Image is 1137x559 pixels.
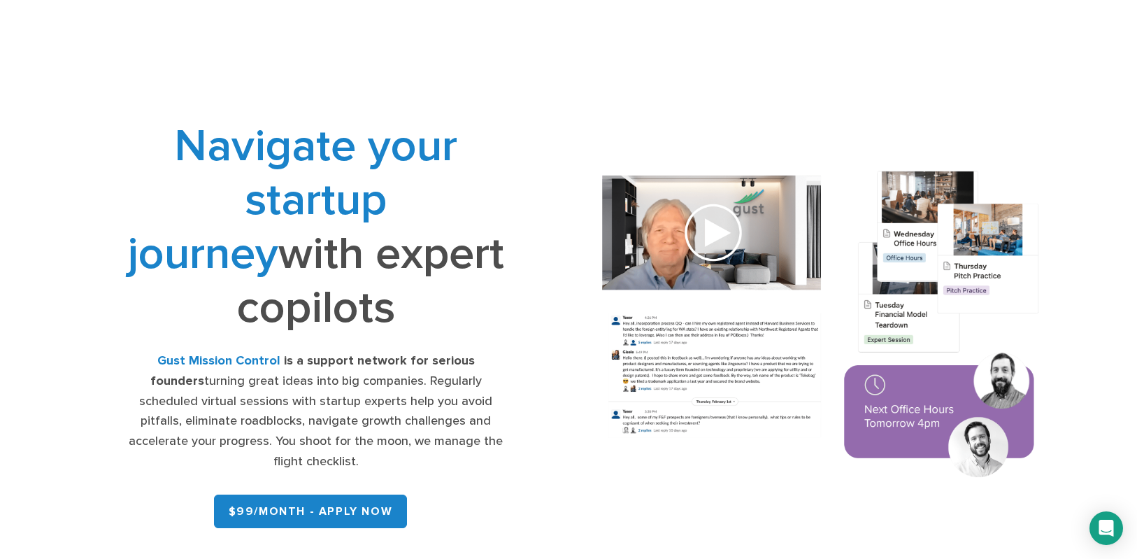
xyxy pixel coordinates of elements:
a: $99/month - APPLY NOW [214,495,408,528]
h1: with expert copilots [122,119,510,334]
div: turning great ideas into big companies. Regularly scheduled virtual sessions with startup experts... [122,351,510,472]
img: Composition of calendar events, a video call presentation, and chat rooms [579,153,1063,500]
strong: is a support network for serious founders [150,353,475,388]
strong: Gust Mission Control [157,353,280,368]
span: Navigate your startup journey [127,119,457,281]
div: Open Intercom Messenger [1089,511,1123,545]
